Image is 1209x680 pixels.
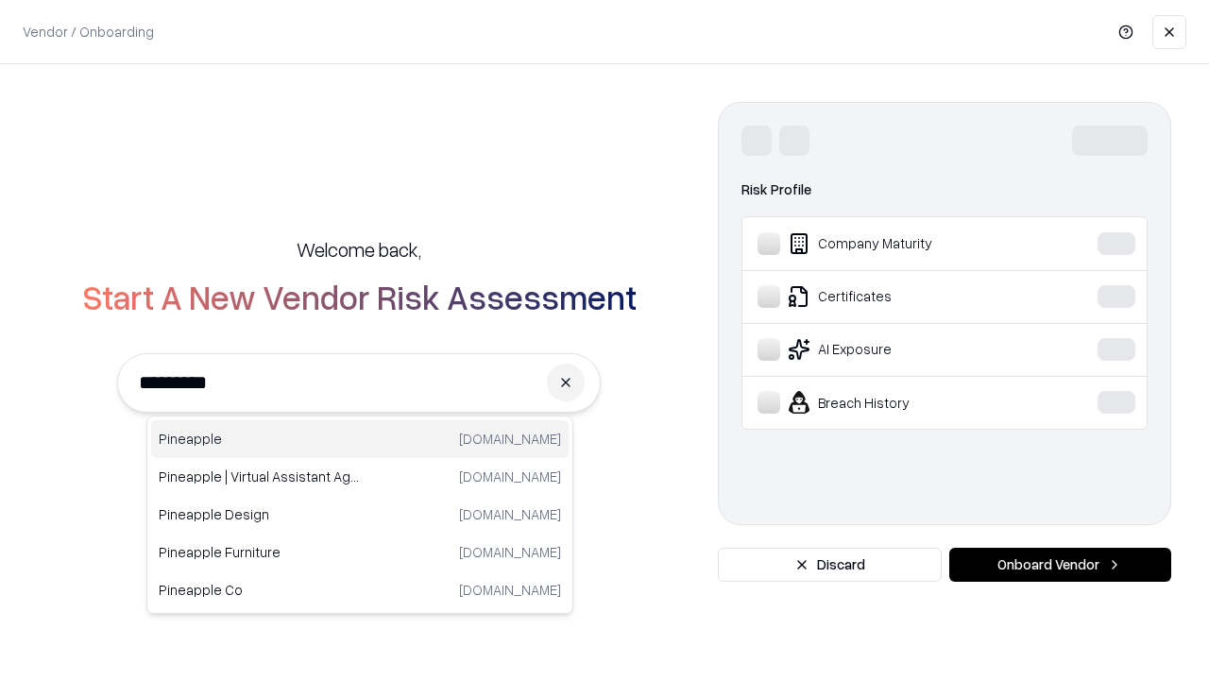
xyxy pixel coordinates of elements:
[459,504,561,524] p: [DOMAIN_NAME]
[23,22,154,42] p: Vendor / Onboarding
[159,542,360,562] p: Pineapple Furniture
[459,467,561,486] p: [DOMAIN_NAME]
[949,548,1171,582] button: Onboard Vendor
[146,416,573,614] div: Suggestions
[159,429,360,449] p: Pineapple
[159,504,360,524] p: Pineapple Design
[459,429,561,449] p: [DOMAIN_NAME]
[459,580,561,600] p: [DOMAIN_NAME]
[297,236,421,263] h5: Welcome back,
[758,338,1040,361] div: AI Exposure
[718,548,942,582] button: Discard
[741,178,1148,201] div: Risk Profile
[159,467,360,486] p: Pineapple | Virtual Assistant Agency
[758,232,1040,255] div: Company Maturity
[82,278,637,315] h2: Start A New Vendor Risk Assessment
[758,391,1040,414] div: Breach History
[159,580,360,600] p: Pineapple Co
[758,285,1040,308] div: Certificates
[459,542,561,562] p: [DOMAIN_NAME]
